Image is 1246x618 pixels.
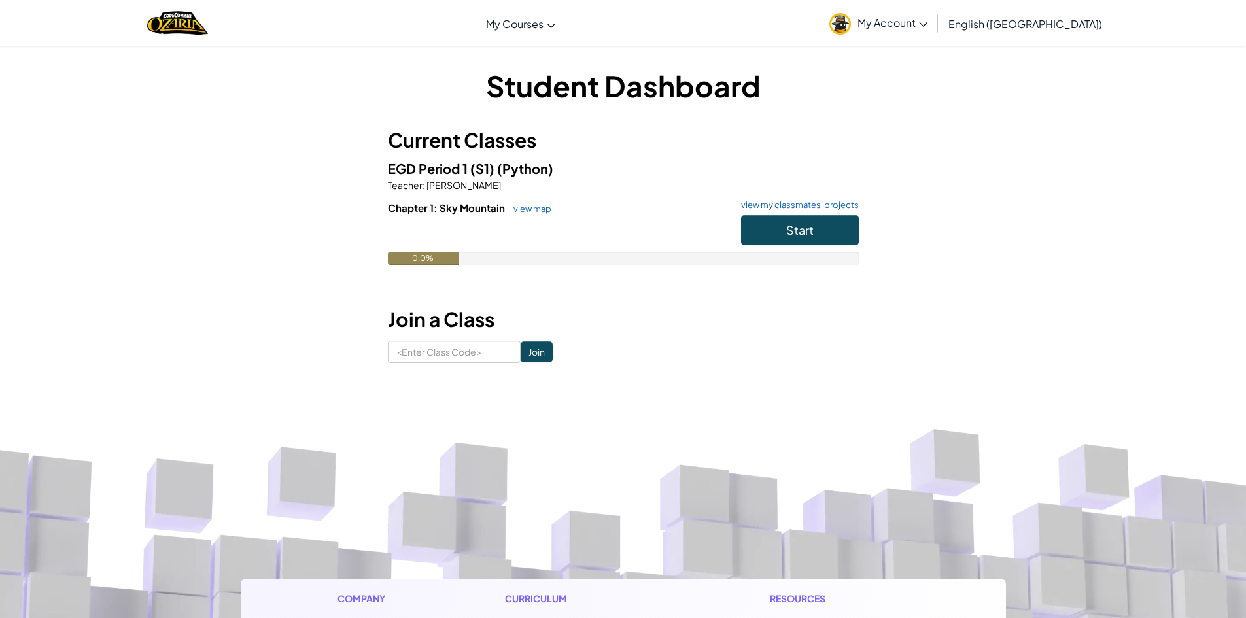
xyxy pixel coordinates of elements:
[786,222,814,237] span: Start
[423,179,425,191] span: :
[497,160,553,177] span: (Python)
[486,17,544,31] span: My Courses
[735,201,859,209] a: view my classmates' projects
[521,341,553,362] input: Join
[337,592,398,606] h1: Company
[770,592,909,606] h1: Resources
[388,252,459,265] div: 0.0%
[741,215,859,245] button: Start
[823,3,934,44] a: My Account
[388,126,859,155] h3: Current Classes
[507,203,551,214] a: view map
[388,341,521,363] input: <Enter Class Code>
[388,65,859,106] h1: Student Dashboard
[857,16,927,29] span: My Account
[388,179,423,191] span: Teacher
[829,13,851,35] img: avatar
[505,592,663,606] h1: Curriculum
[147,10,208,37] a: Ozaria by CodeCombat logo
[942,6,1109,41] a: English ([GEOGRAPHIC_DATA])
[388,160,497,177] span: EGD Period 1 (S1)
[388,201,507,214] span: Chapter 1: Sky Mountain
[948,17,1102,31] span: English ([GEOGRAPHIC_DATA])
[425,179,501,191] span: [PERSON_NAME]
[147,10,208,37] img: Home
[388,305,859,334] h3: Join a Class
[479,6,562,41] a: My Courses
